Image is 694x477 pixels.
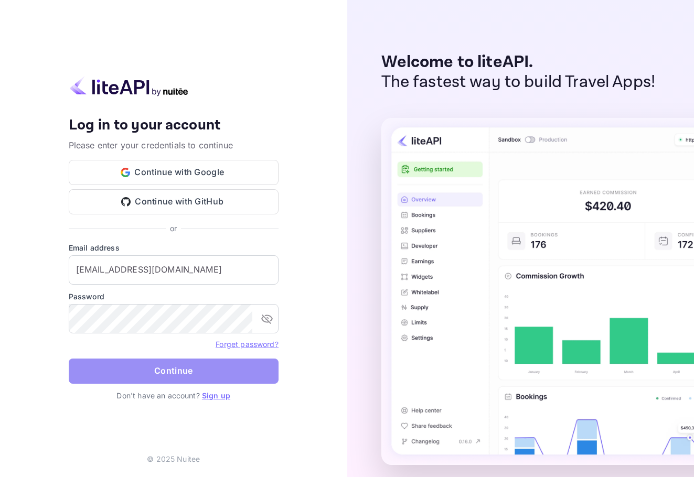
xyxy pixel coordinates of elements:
p: Don't have an account? [69,390,279,401]
button: Continue [69,359,279,384]
button: toggle password visibility [257,308,277,329]
p: © 2025 Nuitee [147,453,200,464]
button: Continue with Google [69,160,279,185]
input: Enter your email address [69,255,279,285]
p: The fastest way to build Travel Apps! [381,72,656,92]
label: Password [69,291,279,302]
label: Email address [69,242,279,253]
img: liteapi [69,76,189,96]
button: Continue with GitHub [69,189,279,214]
p: Welcome to liteAPI. [381,52,656,72]
p: Please enter your credentials to continue [69,139,279,151]
a: Sign up [202,391,230,400]
h4: Log in to your account [69,116,279,135]
a: Forget password? [216,339,278,349]
p: or [170,223,177,234]
a: Forget password? [216,340,278,349]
